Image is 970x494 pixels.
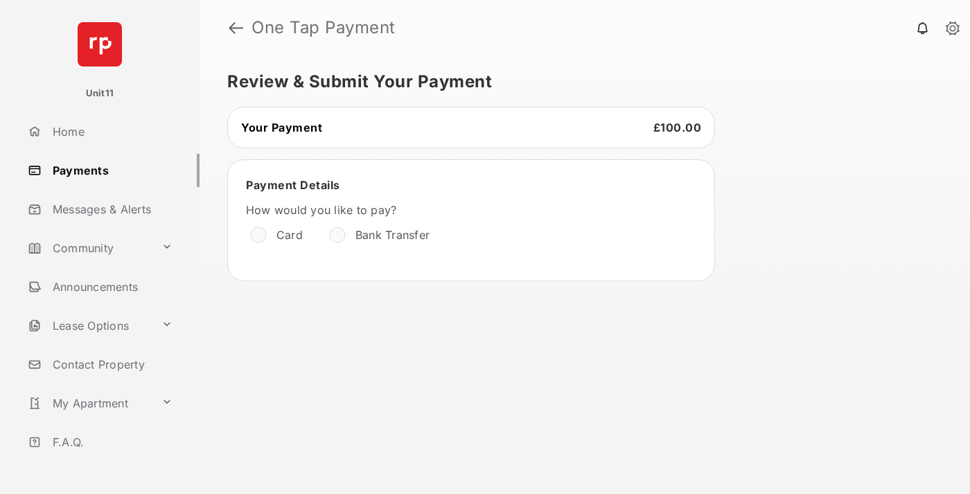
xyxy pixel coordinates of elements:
[22,270,200,303] a: Announcements
[246,178,340,192] span: Payment Details
[276,228,303,242] label: Card
[22,115,200,148] a: Home
[22,231,156,265] a: Community
[22,309,156,342] a: Lease Options
[227,73,931,90] h5: Review & Submit Your Payment
[355,228,430,242] label: Bank Transfer
[252,19,396,36] strong: One Tap Payment
[22,193,200,226] a: Messages & Alerts
[246,203,662,217] label: How would you like to pay?
[86,87,114,100] p: Unit11
[22,154,200,187] a: Payments
[22,425,200,459] a: F.A.Q.
[78,22,122,67] img: svg+xml;base64,PHN2ZyB4bWxucz0iaHR0cDovL3d3dy53My5vcmcvMjAwMC9zdmciIHdpZHRoPSI2NCIgaGVpZ2h0PSI2NC...
[653,121,702,134] span: £100.00
[241,121,322,134] span: Your Payment
[22,387,156,420] a: My Apartment
[22,348,200,381] a: Contact Property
